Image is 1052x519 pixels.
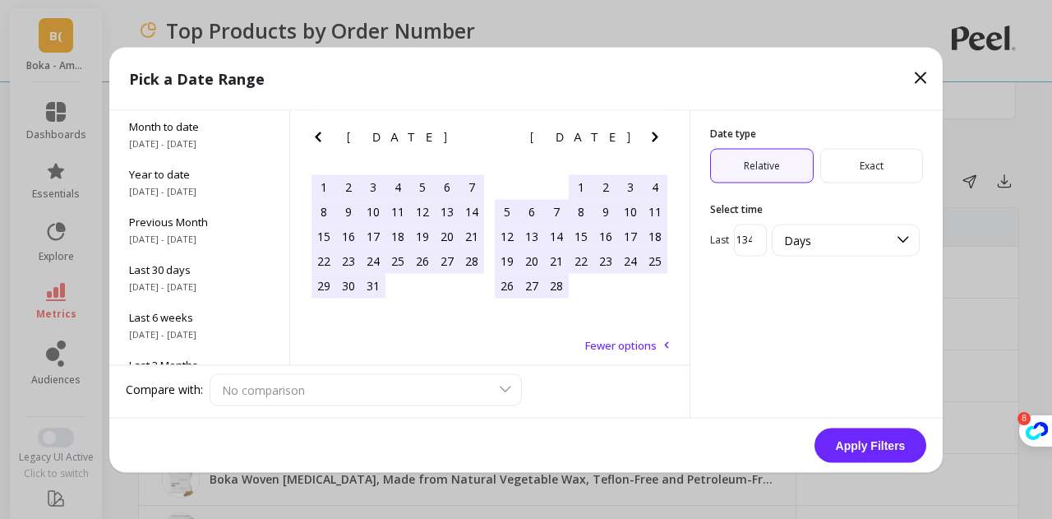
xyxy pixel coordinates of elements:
[336,199,361,224] div: Choose Monday, January 9th, 2023
[495,199,519,224] div: Choose Sunday, February 5th, 2023
[544,248,569,273] div: Choose Tuesday, February 21st, 2023
[544,273,569,298] div: Choose Tuesday, February 28th, 2023
[710,202,923,215] span: Select time
[385,174,410,199] div: Choose Wednesday, January 4th, 2023
[814,428,926,462] button: Apply Filters
[129,357,270,372] span: Last 3 Months
[435,224,459,248] div: Choose Friday, January 20th, 2023
[784,232,811,248] span: Days
[491,127,518,153] button: Previous Month
[569,224,593,248] div: Choose Wednesday, February 15th, 2023
[129,280,270,293] span: [DATE] - [DATE]
[435,248,459,273] div: Choose Friday, January 27th, 2023
[544,224,569,248] div: Choose Tuesday, February 14th, 2023
[129,166,270,181] span: Year to date
[530,130,633,143] span: [DATE]
[129,262,270,276] span: Last 30 days
[361,248,385,273] div: Choose Tuesday, January 24th, 2023
[308,127,335,153] button: Previous Month
[710,234,729,247] span: Last
[311,224,336,248] div: Choose Sunday, January 15th, 2023
[585,337,657,352] span: Fewer options
[459,248,484,273] div: Choose Saturday, January 28th, 2023
[336,224,361,248] div: Choose Monday, January 16th, 2023
[129,309,270,324] span: Last 6 weeks
[820,148,924,183] span: Exact
[459,174,484,199] div: Choose Saturday, January 7th, 2023
[618,199,643,224] div: Choose Friday, February 10th, 2023
[519,248,544,273] div: Choose Monday, February 20th, 2023
[569,199,593,224] div: Choose Wednesday, February 8th, 2023
[618,224,643,248] div: Choose Friday, February 17th, 2023
[311,174,484,298] div: month 2023-01
[347,130,450,143] span: [DATE]
[519,273,544,298] div: Choose Monday, February 27th, 2023
[462,127,488,153] button: Next Month
[129,232,270,245] span: [DATE] - [DATE]
[129,327,270,341] span: [DATE] - [DATE]
[385,224,410,248] div: Choose Wednesday, January 18th, 2023
[385,199,410,224] div: Choose Wednesday, January 11th, 2023
[645,127,671,153] button: Next Month
[495,224,519,248] div: Choose Sunday, February 12th, 2023
[410,224,435,248] div: Choose Thursday, January 19th, 2023
[361,224,385,248] div: Choose Tuesday, January 17th, 2023
[643,199,667,224] div: Choose Saturday, February 11th, 2023
[311,248,336,273] div: Choose Sunday, January 22nd, 2023
[593,224,618,248] div: Choose Thursday, February 16th, 2023
[410,199,435,224] div: Choose Thursday, January 12th, 2023
[593,248,618,273] div: Choose Thursday, February 23rd, 2023
[495,273,519,298] div: Choose Sunday, February 26th, 2023
[643,174,667,199] div: Choose Saturday, February 4th, 2023
[459,199,484,224] div: Choose Saturday, January 14th, 2023
[618,174,643,199] div: Choose Friday, February 3rd, 2023
[495,174,667,298] div: month 2023-02
[129,184,270,197] span: [DATE] - [DATE]
[710,127,923,140] span: Date type
[569,174,593,199] div: Choose Wednesday, February 1st, 2023
[495,248,519,273] div: Choose Sunday, February 19th, 2023
[435,174,459,199] div: Choose Friday, January 6th, 2023
[569,248,593,273] div: Choose Wednesday, February 22nd, 2023
[435,199,459,224] div: Choose Friday, January 13th, 2023
[410,248,435,273] div: Choose Thursday, January 26th, 2023
[519,199,544,224] div: Choose Monday, February 6th, 2023
[710,148,814,183] span: Relative
[126,382,203,398] label: Compare with:
[311,199,336,224] div: Choose Sunday, January 8th, 2023
[336,248,361,273] div: Choose Monday, January 23rd, 2023
[311,273,336,298] div: Choose Sunday, January 29th, 2023
[129,118,270,133] span: Month to date
[361,273,385,298] div: Choose Tuesday, January 31st, 2023
[336,273,361,298] div: Choose Monday, January 30th, 2023
[459,224,484,248] div: Choose Saturday, January 21st, 2023
[643,224,667,248] div: Choose Saturday, February 18th, 2023
[544,199,569,224] div: Choose Tuesday, February 7th, 2023
[129,214,270,229] span: Previous Month
[361,199,385,224] div: Choose Tuesday, January 10th, 2023
[311,174,336,199] div: Choose Sunday, January 1st, 2023
[593,174,618,199] div: Choose Thursday, February 2nd, 2023
[643,248,667,273] div: Choose Saturday, February 25th, 2023
[519,224,544,248] div: Choose Monday, February 13th, 2023
[593,199,618,224] div: Choose Thursday, February 9th, 2023
[385,248,410,273] div: Choose Wednesday, January 25th, 2023
[129,67,265,90] p: Pick a Date Range
[618,248,643,273] div: Choose Friday, February 24th, 2023
[129,137,270,150] span: [DATE] - [DATE]
[336,174,361,199] div: Choose Monday, January 2nd, 2023
[410,174,435,199] div: Choose Thursday, January 5th, 2023
[361,174,385,199] div: Choose Tuesday, January 3rd, 2023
